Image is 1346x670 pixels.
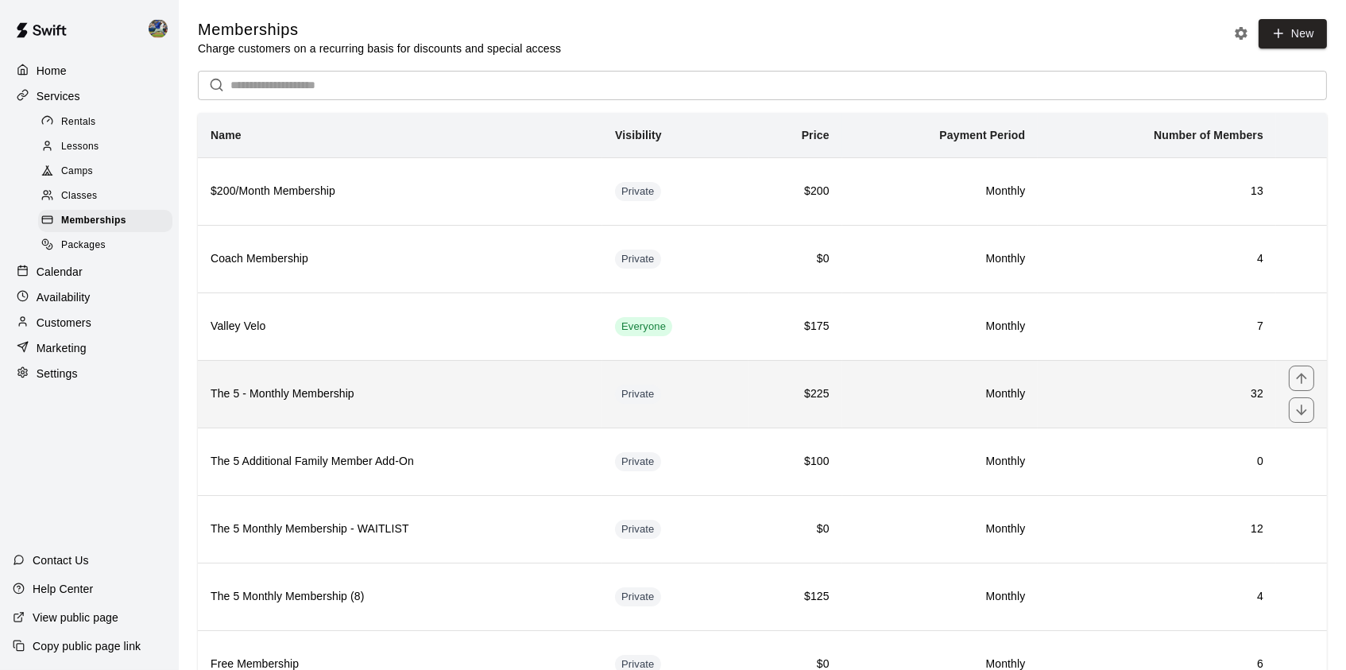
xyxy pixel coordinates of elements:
h6: Valley Velo [211,318,590,335]
h6: $0 [761,521,830,538]
span: Private [615,387,661,402]
span: Packages [61,238,106,254]
div: This membership is hidden from the memberships page [615,250,661,269]
p: Help Center [33,581,93,597]
h6: Monthly [855,453,1026,471]
a: Packages [38,234,179,258]
h5: Memberships [198,19,561,41]
div: This membership is hidden from the memberships page [615,520,661,539]
button: move item down [1289,397,1314,423]
p: Settings [37,366,78,381]
div: Packages [38,234,172,257]
p: Marketing [37,340,87,356]
span: Everyone [615,320,672,335]
p: Calendar [37,264,83,280]
h6: The 5 - Monthly Membership [211,385,590,403]
h6: 4 [1050,250,1263,268]
h6: Monthly [855,385,1026,403]
h6: $100 [761,453,830,471]
span: Private [615,590,661,605]
div: Memberships [38,210,172,232]
a: Home [13,59,166,83]
h6: 4 [1050,588,1263,606]
b: Payment Period [939,129,1025,141]
a: Lessons [38,134,179,159]
div: Rentals [38,111,172,134]
a: Camps [38,160,179,184]
div: Brandon Gold [145,13,179,45]
button: Memberships settings [1229,21,1253,45]
p: Availability [37,289,91,305]
span: Memberships [61,213,126,229]
p: Charge customers on a recurring basis for discounts and special access [198,41,561,56]
b: Number of Members [1154,129,1263,141]
p: Copy public page link [33,638,141,654]
span: Classes [61,188,97,204]
p: Services [37,88,80,104]
h6: $225 [761,385,830,403]
span: Private [615,252,661,267]
h6: 13 [1050,183,1263,200]
div: This membership is visible to all customers [615,317,672,336]
p: View public page [33,610,118,625]
a: Classes [38,184,179,209]
p: Customers [37,315,91,331]
h6: Coach Membership [211,250,590,268]
h6: The 5 Monthly Membership - WAITLIST [211,521,590,538]
h6: Monthly [855,521,1026,538]
p: Contact Us [33,552,89,568]
a: Customers [13,311,166,335]
h6: 7 [1050,318,1263,335]
a: Rentals [38,110,179,134]
b: Name [211,129,242,141]
h6: $125 [761,588,830,606]
span: Private [615,455,661,470]
h6: Monthly [855,250,1026,268]
h6: The 5 Monthly Membership (8) [211,588,590,606]
span: Private [615,522,661,537]
a: Availability [13,285,166,309]
h6: $200/Month Membership [211,183,590,200]
a: Calendar [13,260,166,284]
span: Lessons [61,139,99,155]
a: Services [13,84,166,108]
div: This membership is hidden from the memberships page [615,385,661,404]
h6: 12 [1050,521,1263,538]
p: Home [37,63,67,79]
div: This membership is hidden from the memberships page [615,452,661,471]
span: Camps [61,164,93,180]
h6: 0 [1050,453,1263,471]
h6: $0 [761,250,830,268]
h6: 32 [1050,385,1263,403]
div: This membership is hidden from the memberships page [615,587,661,606]
img: Brandon Gold [149,19,168,38]
button: move item up [1289,366,1314,391]
a: Settings [13,362,166,385]
h6: The 5 Additional Family Member Add-On [211,453,590,471]
h6: $175 [761,318,830,335]
h6: Monthly [855,183,1026,200]
div: This membership is hidden from the memberships page [615,182,661,201]
div: Camps [38,161,172,183]
h6: Monthly [855,318,1026,335]
a: Marketing [13,336,166,360]
h6: $200 [761,183,830,200]
a: Memberships [38,209,179,234]
b: Price [802,129,830,141]
div: Lessons [38,136,172,158]
div: Classes [38,185,172,207]
a: New [1259,19,1327,48]
h6: Monthly [855,588,1026,606]
b: Visibility [615,129,662,141]
span: Private [615,184,661,199]
span: Rentals [61,114,96,130]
